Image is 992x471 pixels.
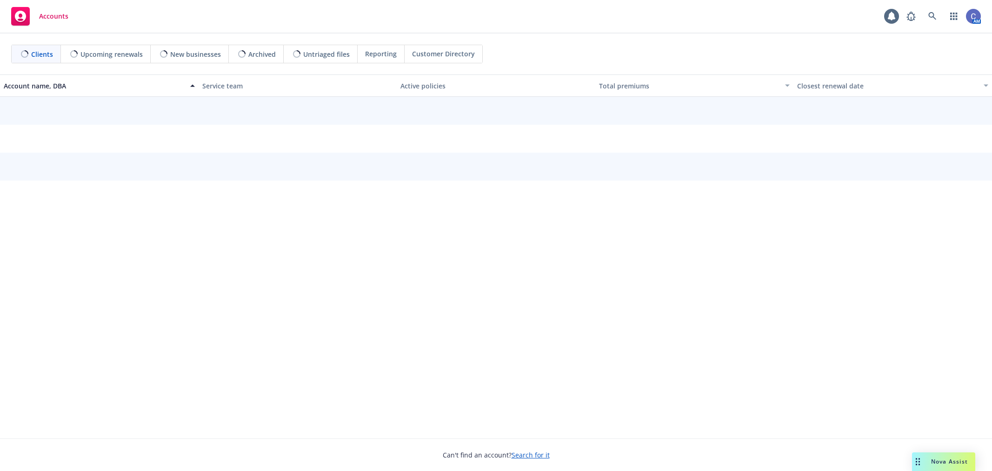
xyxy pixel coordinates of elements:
a: Search [923,7,942,26]
button: Nova Assist [912,452,975,471]
a: Accounts [7,3,72,29]
span: Upcoming renewals [80,49,143,59]
div: Active policies [400,81,592,91]
span: Nova Assist [931,458,968,465]
span: Can't find an account? [443,450,550,460]
div: Total premiums [599,81,780,91]
button: Closest renewal date [793,74,992,97]
div: Service team [202,81,393,91]
a: Report a Bug [902,7,920,26]
span: Reporting [365,49,397,59]
span: Accounts [39,13,68,20]
div: Closest renewal date [797,81,978,91]
span: Untriaged files [303,49,350,59]
a: Search for it [512,451,550,459]
a: Switch app [945,7,963,26]
span: New businesses [170,49,221,59]
div: Drag to move [912,452,924,471]
button: Total premiums [595,74,794,97]
img: photo [966,9,981,24]
span: Customer Directory [412,49,475,59]
span: Archived [248,49,276,59]
button: Active policies [397,74,595,97]
div: Account name, DBA [4,81,185,91]
button: Service team [199,74,397,97]
span: Clients [31,49,53,59]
